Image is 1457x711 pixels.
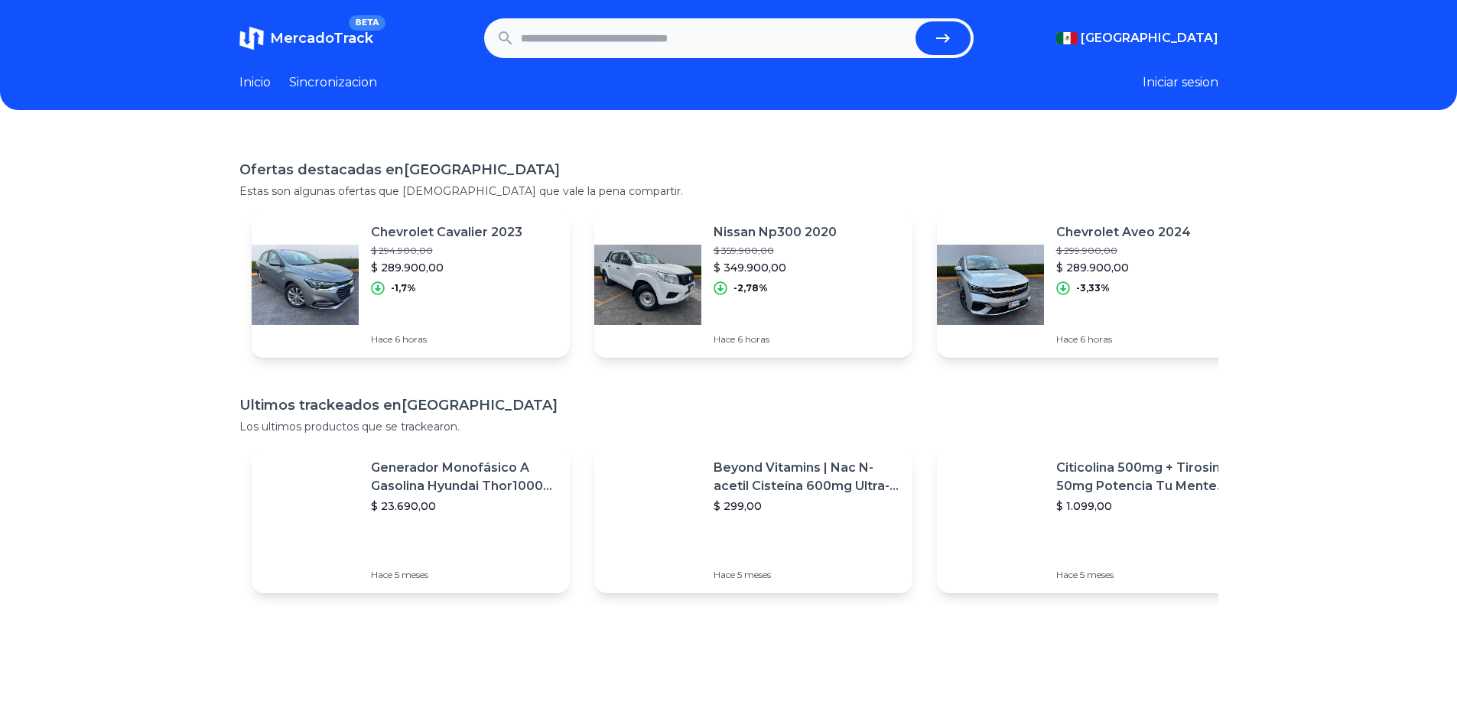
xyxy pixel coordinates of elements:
[1076,282,1110,294] p: -3,33%
[714,245,837,257] p: $ 359.900,00
[594,466,701,573] img: Featured image
[594,211,912,358] a: Featured imageNissan Np300 2020$ 359.900,00$ 349.900,00-2,78%Hace 6 horas
[371,223,522,242] p: Chevrolet Cavalier 2023
[289,73,377,92] a: Sincronizacion
[371,498,558,514] p: $ 23.690,00
[1056,245,1191,257] p: $ 299.900,00
[714,498,900,514] p: $ 299,00
[937,466,1044,573] img: Featured image
[937,446,1255,593] a: Featured imageCiticolina 500mg + Tirosina 50mg Potencia Tu Mente (120caps) Sabor Sin Sabor$ 1.099...
[1056,333,1191,346] p: Hace 6 horas
[239,419,1218,434] p: Los ultimos productos que se trackearon.
[714,333,837,346] p: Hace 6 horas
[714,569,900,581] p: Hace 5 meses
[239,183,1218,199] p: Estas son algunas ofertas que [DEMOGRAPHIC_DATA] que vale la pena compartir.
[1056,223,1191,242] p: Chevrolet Aveo 2024
[937,211,1255,358] a: Featured imageChevrolet Aveo 2024$ 299.900,00$ 289.900,00-3,33%Hace 6 horas
[594,231,701,338] img: Featured image
[937,231,1044,338] img: Featured image
[714,459,900,495] p: Beyond Vitamins | Nac N-acetil Cisteína 600mg Ultra-premium Con Inulina De Agave (prebiótico Natu...
[1143,73,1218,92] button: Iniciar sesion
[371,260,522,275] p: $ 289.900,00
[239,73,271,92] a: Inicio
[714,223,837,242] p: Nissan Np300 2020
[371,459,558,495] p: Generador Monofásico A Gasolina Hyundai Thor10000 P 11.5 Kw
[733,282,768,294] p: -2,78%
[1056,498,1243,514] p: $ 1.099,00
[252,231,359,338] img: Featured image
[239,159,1218,180] h1: Ofertas destacadas en [GEOGRAPHIC_DATA]
[1056,29,1218,47] button: [GEOGRAPHIC_DATA]
[270,30,373,47] span: MercadoTrack
[714,260,837,275] p: $ 349.900,00
[252,466,359,573] img: Featured image
[239,26,264,50] img: MercadoTrack
[371,569,558,581] p: Hace 5 meses
[594,446,912,593] a: Featured imageBeyond Vitamins | Nac N-acetil Cisteína 600mg Ultra-premium Con Inulina De Agave (p...
[1056,260,1191,275] p: $ 289.900,00
[239,26,373,50] a: MercadoTrackBETA
[371,333,522,346] p: Hace 6 horas
[1056,459,1243,495] p: Citicolina 500mg + Tirosina 50mg Potencia Tu Mente (120caps) Sabor Sin Sabor
[349,15,385,31] span: BETA
[1056,32,1078,44] img: Mexico
[252,446,570,593] a: Featured imageGenerador Monofásico A Gasolina Hyundai Thor10000 P 11.5 Kw$ 23.690,00Hace 5 meses
[391,282,416,294] p: -1,7%
[252,211,570,358] a: Featured imageChevrolet Cavalier 2023$ 294.900,00$ 289.900,00-1,7%Hace 6 horas
[1056,569,1243,581] p: Hace 5 meses
[371,245,522,257] p: $ 294.900,00
[1081,29,1218,47] span: [GEOGRAPHIC_DATA]
[239,394,1218,416] h1: Ultimos trackeados en [GEOGRAPHIC_DATA]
